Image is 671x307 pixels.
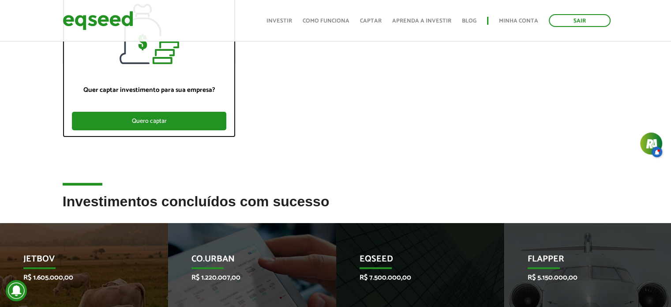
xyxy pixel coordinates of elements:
p: R$ 1.220.007,00 [191,273,300,282]
a: Como funciona [303,18,349,24]
p: Co.Urban [191,254,300,269]
a: Minha conta [499,18,538,24]
p: R$ 1.605.000,00 [23,273,132,282]
p: Quer captar investimento para sua empresa? [72,86,227,94]
a: Investir [266,18,292,24]
p: R$ 7.500.000,00 [360,273,468,282]
p: JetBov [23,254,132,269]
img: EqSeed [63,9,133,32]
a: Sair [549,14,611,27]
a: Blog [462,18,476,24]
a: Captar [360,18,382,24]
div: Quero captar [72,112,227,130]
p: R$ 5.150.000,00 [528,273,636,282]
h2: Investimentos concluídos com sucesso [63,194,609,223]
p: Flapper [528,254,636,269]
p: EqSeed [360,254,468,269]
a: Aprenda a investir [392,18,451,24]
